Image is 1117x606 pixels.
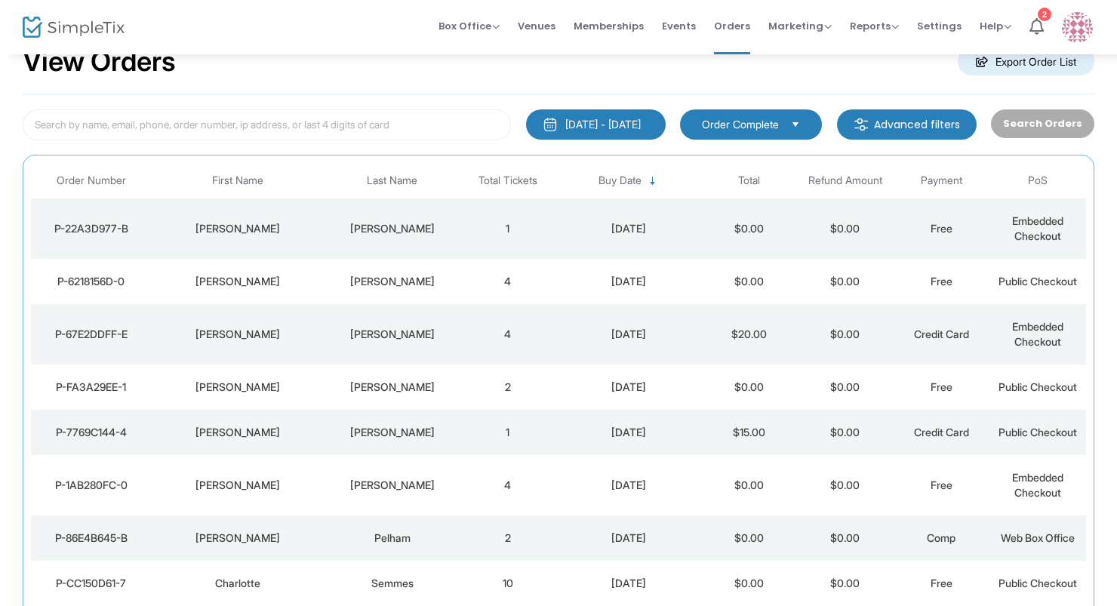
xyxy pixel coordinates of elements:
[328,380,456,395] div: Dobert
[931,577,952,589] span: Free
[850,19,899,33] span: Reports
[647,175,659,187] span: Sortable
[438,19,500,33] span: Box Office
[700,259,797,304] td: $0.00
[797,410,894,455] td: $0.00
[797,198,894,259] td: $0.00
[797,259,894,304] td: $0.00
[460,304,556,365] td: 4
[328,425,456,440] div: Cooke
[1001,531,1075,544] span: Web Box Office
[797,163,894,198] th: Refund Amount
[460,198,556,259] td: 1
[460,410,556,455] td: 1
[921,174,962,187] span: Payment
[155,274,322,289] div: Renee
[328,327,456,342] div: Greer
[700,455,797,515] td: $0.00
[914,328,969,340] span: Credit Card
[700,304,797,365] td: $20.00
[797,365,894,410] td: $0.00
[155,327,322,342] div: Emma
[23,109,511,140] input: Search by name, email, phone, order number, ip address, or last 4 digits of card
[328,274,456,289] div: Dobert
[999,426,1077,438] span: Public Checkout
[35,327,148,342] div: P-67E2DDFF-E
[328,478,456,493] div: Davis
[212,174,263,187] span: First Name
[560,274,697,289] div: 8/26/2025
[914,426,969,438] span: Credit Card
[35,274,148,289] div: P-6218156D-0
[702,117,779,132] span: Order Complete
[560,531,697,546] div: 8/26/2025
[460,365,556,410] td: 2
[57,174,126,187] span: Order Number
[35,221,148,236] div: P-22A3D977-B
[931,478,952,491] span: Free
[155,531,322,546] div: Ruth
[35,576,148,591] div: P-CC150D61-7
[785,116,806,133] button: Select
[931,222,952,235] span: Free
[1012,471,1063,499] span: Embedded Checkout
[560,576,697,591] div: 8/26/2025
[797,304,894,365] td: $0.00
[35,531,148,546] div: P-86E4B645-B
[560,425,697,440] div: 8/26/2025
[460,455,556,515] td: 4
[328,576,456,591] div: Semmes
[958,48,1094,75] m-button: Export Order List
[526,109,666,140] button: [DATE] - [DATE]
[367,174,417,187] span: Last Name
[460,259,556,304] td: 4
[35,380,148,395] div: P-FA3A29EE-1
[797,455,894,515] td: $0.00
[560,221,697,236] div: 8/26/2025
[700,365,797,410] td: $0.00
[700,515,797,561] td: $0.00
[797,515,894,561] td: $0.00
[797,561,894,606] td: $0.00
[599,174,642,187] span: Buy Date
[35,478,148,493] div: P-1AB280FC-0
[917,7,962,45] span: Settings
[574,7,644,45] span: Memberships
[927,531,955,544] span: Comp
[1012,320,1063,348] span: Embedded Checkout
[1012,214,1063,242] span: Embedded Checkout
[155,478,322,493] div: Adrienne
[31,163,1086,606] div: Data table
[155,576,322,591] div: Charlotte
[999,380,1077,393] span: Public Checkout
[460,561,556,606] td: 10
[662,7,696,45] span: Events
[1038,8,1051,21] div: 2
[931,275,952,288] span: Free
[700,163,797,198] th: Total
[155,425,322,440] div: Sarah
[23,45,176,78] h2: View Orders
[700,198,797,259] td: $0.00
[714,7,750,45] span: Orders
[155,221,322,236] div: Debra
[35,425,148,440] div: P-7769C144-4
[328,531,456,546] div: Pelham
[565,117,641,132] div: [DATE] - [DATE]
[854,117,869,132] img: filter
[460,163,556,198] th: Total Tickets
[328,221,456,236] div: Castellano
[700,410,797,455] td: $15.00
[1028,174,1048,187] span: PoS
[931,380,952,393] span: Free
[768,19,832,33] span: Marketing
[999,275,1077,288] span: Public Checkout
[560,380,697,395] div: 8/26/2025
[560,327,697,342] div: 8/26/2025
[837,109,977,140] m-button: Advanced filters
[518,7,555,45] span: Venues
[155,380,322,395] div: Renee
[999,577,1077,589] span: Public Checkout
[700,561,797,606] td: $0.00
[460,515,556,561] td: 2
